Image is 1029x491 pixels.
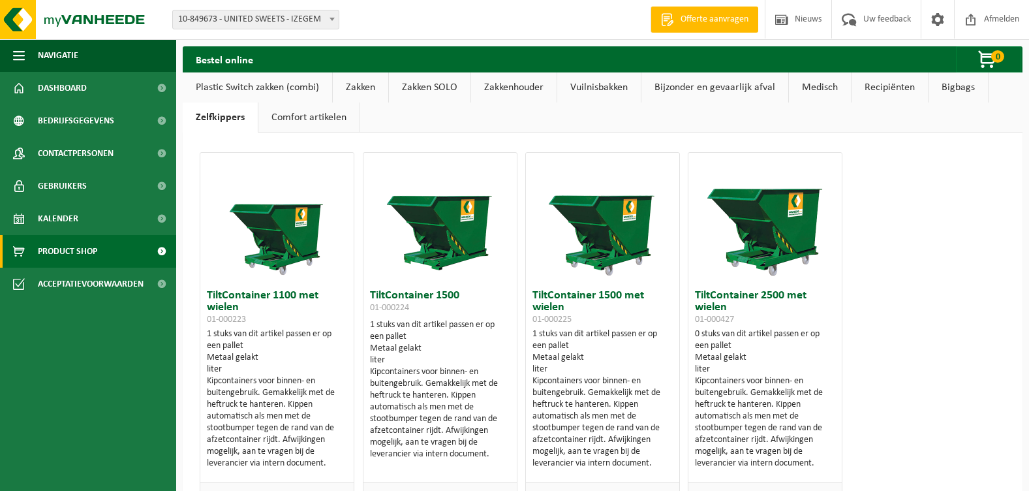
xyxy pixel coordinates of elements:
[532,328,673,469] div: 1 stuks van dit artikel passen er op een pallet
[641,72,788,103] a: Bijzonder en gevaarlijk afval
[172,10,339,29] span: 10-849673 - UNITED SWEETS - IZEGEM
[532,290,673,325] h3: TiltContainer 1500 met wielen
[537,153,668,283] img: 01-000225
[852,72,928,103] a: Recipiënten
[700,153,831,283] img: 01-000427
[207,352,347,364] div: Metaal gelakt
[532,352,673,364] div: Metaal gelakt
[38,39,78,72] span: Navigatie
[532,315,572,325] span: 01-000225
[375,153,505,283] img: 01-000224
[173,10,339,29] span: 10-849673 - UNITED SWEETS - IZEGEM
[183,103,258,133] a: Zelfkippers
[258,103,360,133] a: Comfort artikelen
[38,268,144,300] span: Acceptatievoorwaarden
[991,50,1004,63] span: 0
[677,13,752,26] span: Offerte aanvragen
[333,72,388,103] a: Zakken
[370,366,510,460] div: Kipcontainers voor binnen- en buitengebruik. Gemakkelijk met de heftruck te hanteren. Kippen auto...
[183,46,266,72] h2: Bestel online
[370,343,510,355] div: Metaal gelakt
[532,364,673,375] div: liter
[38,104,114,137] span: Bedrijfsgegevens
[38,72,87,104] span: Dashboard
[212,153,343,283] img: 01-000223
[370,319,510,460] div: 1 stuks van dit artikel passen er op een pallet
[370,355,510,366] div: liter
[695,375,835,469] div: Kipcontainers voor binnen- en buitengebruik. Gemakkelijk met de heftruck te hanteren. Kippen auto...
[695,364,835,375] div: liter
[389,72,470,103] a: Zakken SOLO
[38,170,87,202] span: Gebruikers
[695,290,835,325] h3: TiltContainer 2500 met wielen
[370,290,510,316] h3: TiltContainer 1500
[789,72,851,103] a: Medisch
[557,72,641,103] a: Vuilnisbakken
[471,72,557,103] a: Zakkenhouder
[370,303,409,313] span: 01-000224
[207,364,347,375] div: liter
[183,72,332,103] a: Plastic Switch zakken (combi)
[929,72,988,103] a: Bigbags
[38,137,114,170] span: Contactpersonen
[207,375,347,469] div: Kipcontainers voor binnen- en buitengebruik. Gemakkelijk met de heftruck te hanteren. Kippen auto...
[651,7,758,33] a: Offerte aanvragen
[695,315,734,325] span: 01-000427
[695,352,835,364] div: Metaal gelakt
[695,328,835,469] div: 0 stuks van dit artikel passen er op een pallet
[207,290,347,325] h3: TiltContainer 1100 met wielen
[207,328,347,469] div: 1 stuks van dit artikel passen er op een pallet
[956,46,1021,72] button: 0
[532,375,673,469] div: Kipcontainers voor binnen- en buitengebruik. Gemakkelijk met de heftruck te hanteren. Kippen auto...
[38,235,97,268] span: Product Shop
[38,202,78,235] span: Kalender
[207,315,246,325] span: 01-000223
